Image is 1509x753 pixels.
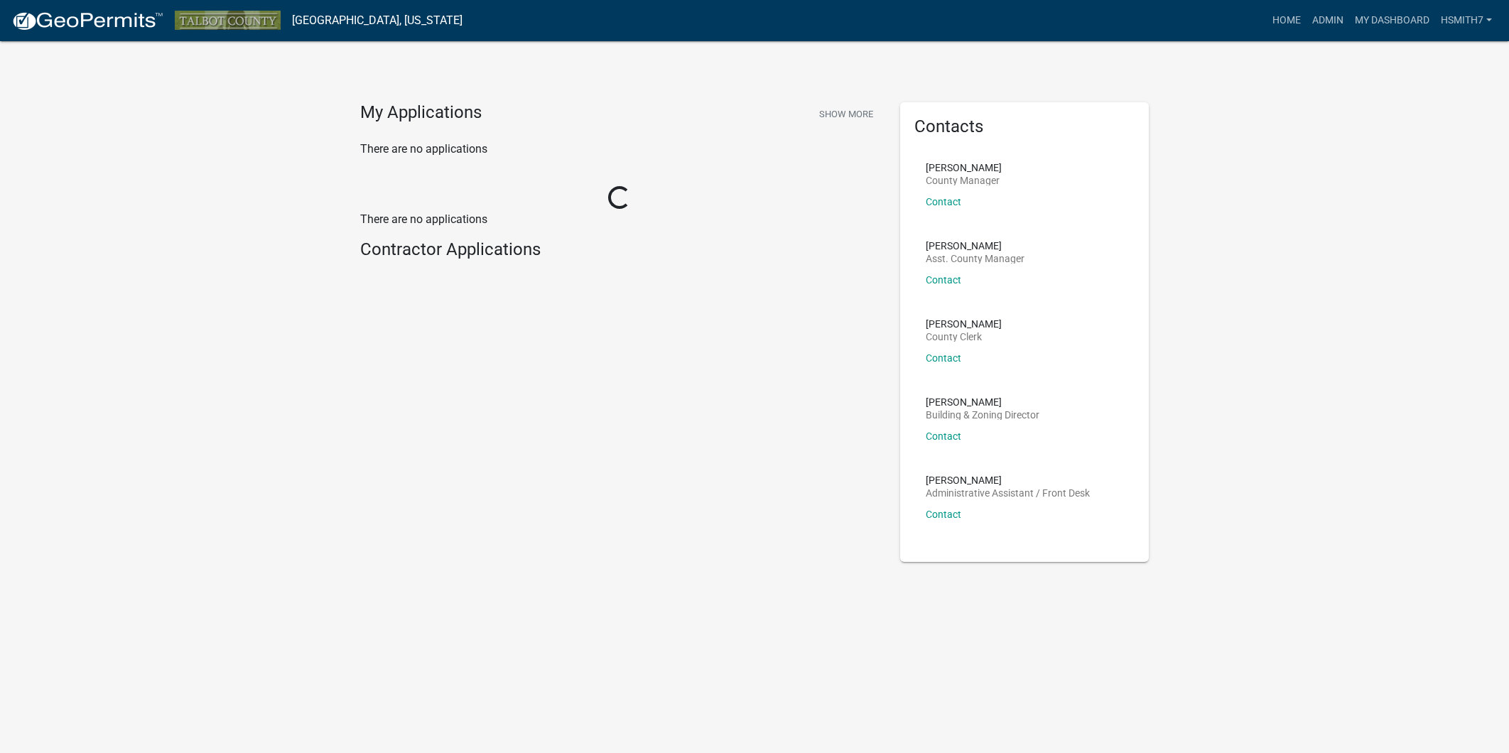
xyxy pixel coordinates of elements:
[926,488,1090,498] p: Administrative Assistant / Front Desk
[926,410,1039,420] p: Building & Zoning Director
[1267,7,1307,34] a: Home
[360,239,879,266] wm-workflow-list-section: Contractor Applications
[926,274,961,286] a: Contact
[1307,7,1349,34] a: Admin
[360,211,879,228] p: There are no applications
[926,430,961,442] a: Contact
[926,196,961,207] a: Contact
[1349,7,1435,34] a: My Dashboard
[926,352,961,364] a: Contact
[926,175,1002,185] p: County Manager
[360,239,879,260] h4: Contractor Applications
[926,319,1002,329] p: [PERSON_NAME]
[360,102,482,124] h4: My Applications
[926,475,1090,485] p: [PERSON_NAME]
[914,117,1135,137] h5: Contacts
[926,163,1002,173] p: [PERSON_NAME]
[926,332,1002,342] p: County Clerk
[926,241,1024,251] p: [PERSON_NAME]
[1435,7,1498,34] a: hsmith7
[813,102,879,126] button: Show More
[175,11,281,30] img: Talbot County, Georgia
[926,397,1039,407] p: [PERSON_NAME]
[360,141,879,158] p: There are no applications
[292,9,463,33] a: [GEOGRAPHIC_DATA], [US_STATE]
[926,509,961,520] a: Contact
[926,254,1024,264] p: Asst. County Manager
